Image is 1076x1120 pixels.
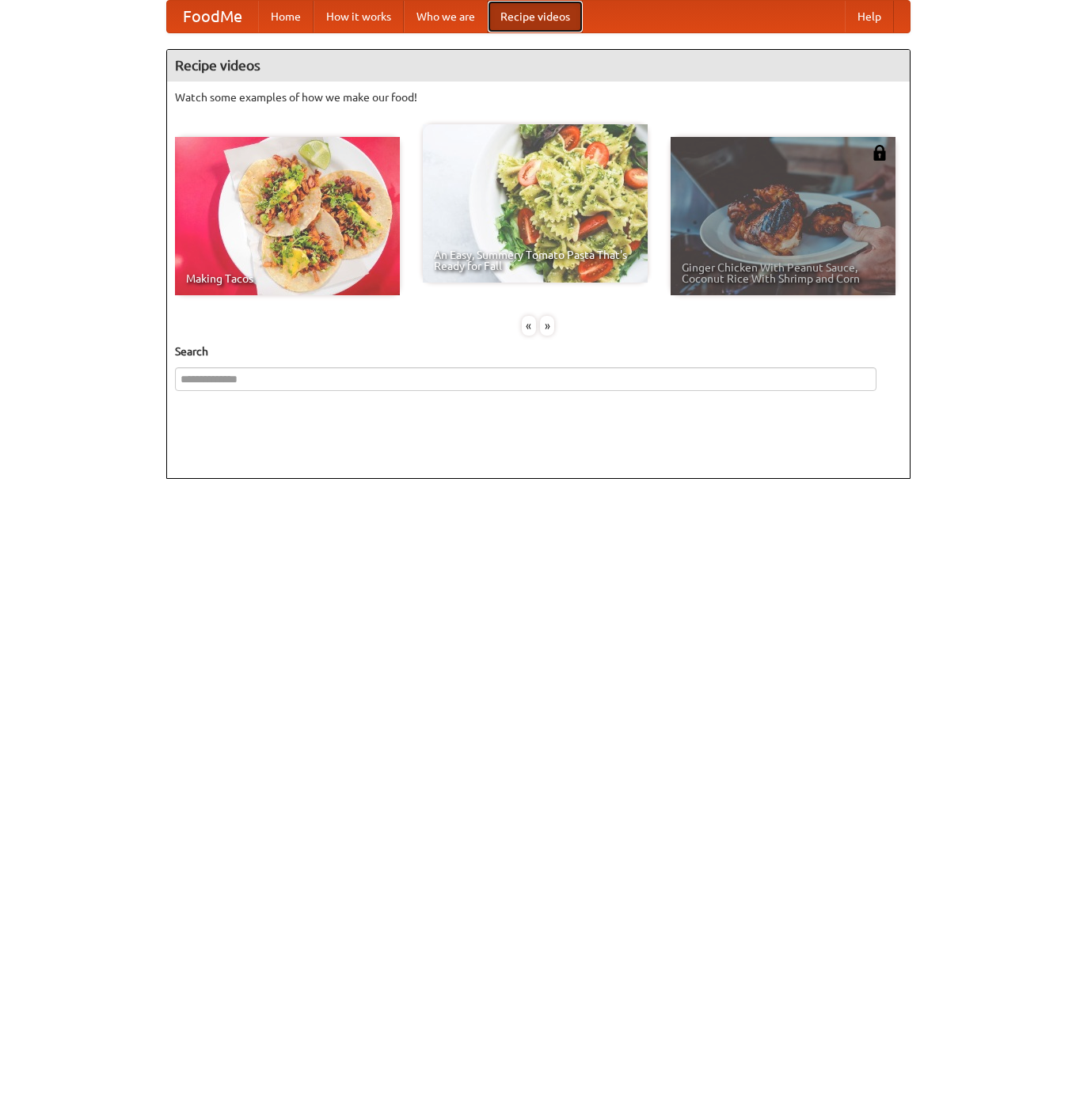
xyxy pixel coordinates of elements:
p: Watch some examples of how we make our food! [175,89,902,105]
a: Recipe videos [488,1,583,32]
div: » [540,316,554,336]
a: FoodMe [167,1,258,32]
a: How it works [314,1,404,32]
a: Help [845,1,894,32]
span: Making Tacos [186,273,389,284]
a: An Easy, Summery Tomato Pasta That's Ready for Fall [423,124,648,283]
div: « [522,316,536,336]
h5: Search [175,344,902,359]
h4: Recipe videos [167,50,910,82]
a: Home [258,1,314,32]
span: An Easy, Summery Tomato Pasta That's Ready for Fall [434,249,637,271]
img: 483408.png [872,145,888,161]
a: Who we are [404,1,488,32]
a: Making Tacos [175,137,400,295]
